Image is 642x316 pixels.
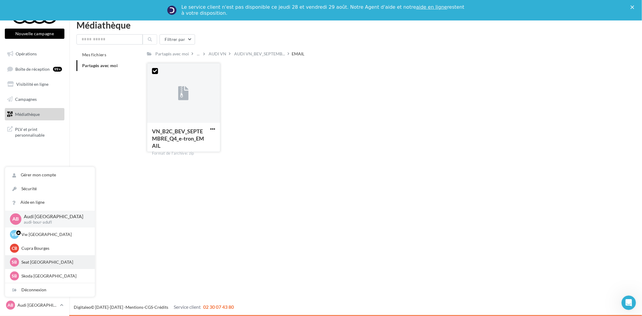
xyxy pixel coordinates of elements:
[234,51,285,57] span: AUDI VN_BEV_SEPTEMB...
[12,273,17,279] span: SB
[74,305,234,310] span: © [DATE]-[DATE] - - -
[154,305,168,310] a: Crédits
[76,20,635,29] div: Médiathèque
[174,304,201,310] span: Service client
[155,51,189,57] div: Partagés avec moi
[4,93,66,106] a: Campagnes
[16,82,48,87] span: Visibilité en ligne
[74,305,91,310] a: Digitaleo
[21,259,88,265] p: Seat [GEOGRAPHIC_DATA]
[4,78,66,91] a: Visibilité en ligne
[5,196,95,209] a: Aide en ligne
[631,5,637,9] div: Fermer
[5,299,64,311] a: AB Audi [GEOGRAPHIC_DATA]
[5,182,95,196] a: Sécurité
[13,215,19,222] span: AB
[53,67,62,72] div: 99+
[181,4,466,16] div: Le service client n'est pas disponible ce jeudi 28 et vendredi 29 août. Notre Agent d'aide et not...
[5,283,95,297] div: Déconnexion
[126,305,143,310] a: Mentions
[5,29,64,39] button: Nouvelle campagne
[5,168,95,182] a: Gérer mon compte
[15,125,62,138] span: PLV et print personnalisable
[12,245,17,251] span: CB
[12,259,17,265] span: SB
[82,52,106,57] span: Mes fichiers
[152,151,215,156] div: Format de l'archive: zip
[21,245,88,251] p: Cupra Bourges
[622,296,636,310] iframe: Intercom live chat
[21,273,88,279] p: Skoda [GEOGRAPHIC_DATA]
[203,304,234,310] span: 02 30 07 43 80
[4,63,66,76] a: Boîte de réception99+
[12,231,17,237] span: VB
[15,97,37,102] span: Campagnes
[4,48,66,60] a: Opérations
[292,51,304,57] div: EMAIL
[21,231,88,237] p: Vw [GEOGRAPHIC_DATA]
[145,305,153,310] a: CGS
[167,5,177,15] img: Profile image for Service-Client
[17,302,57,308] p: Audi [GEOGRAPHIC_DATA]
[24,220,85,225] p: audi-bour-adufl
[24,213,85,220] p: Audi [GEOGRAPHIC_DATA]
[16,51,37,56] span: Opérations
[152,128,204,149] span: VN_B2C_BEV_SEPTEMBRE_Q4_e-tron_EMAIL
[416,4,447,10] a: aide en ligne
[160,34,195,45] button: Filtrer par
[4,123,66,141] a: PLV et print personnalisable
[209,51,226,57] div: AUDI VN
[15,66,50,71] span: Boîte de réception
[4,108,66,121] a: Médiathèque
[15,111,40,116] span: Médiathèque
[82,63,118,68] span: Partagés avec moi
[196,50,201,58] div: ...
[8,302,14,308] span: AB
